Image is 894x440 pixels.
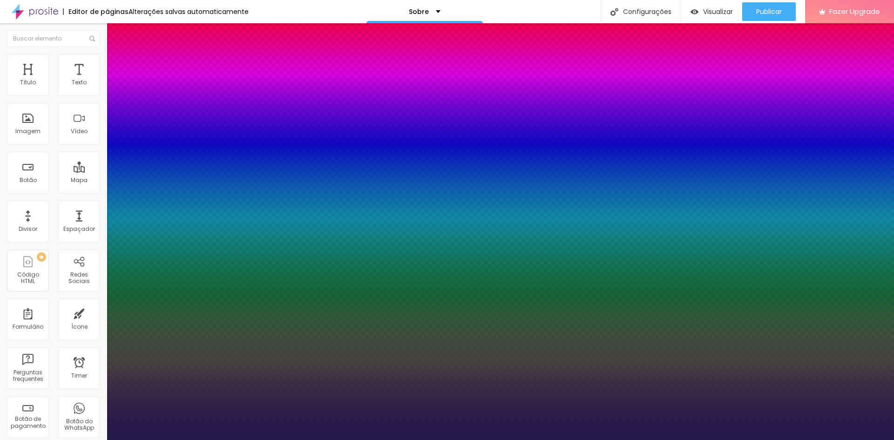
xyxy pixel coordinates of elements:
[19,226,37,232] div: Divisor
[409,8,429,15] p: Sobre
[703,8,733,15] span: Visualizar
[681,2,742,21] button: Visualizar
[13,324,43,330] div: Formulário
[756,8,782,15] span: Publicar
[9,416,46,429] div: Botão de pagamento
[610,8,618,16] img: Icone
[63,8,129,15] div: Editor de páginas
[129,8,249,15] div: Alterações salvas automaticamente
[829,7,880,15] span: Fazer Upgrade
[63,226,95,232] div: Espaçador
[71,128,88,135] div: Vídeo
[15,128,41,135] div: Imagem
[742,2,796,21] button: Publicar
[7,30,100,47] input: Buscar elemento
[9,369,46,383] div: Perguntas frequentes
[20,79,36,86] div: Título
[20,177,37,183] div: Botão
[61,418,97,432] div: Botão do WhatsApp
[71,324,88,330] div: Ícone
[89,36,95,41] img: Icone
[691,8,698,16] img: view-1.svg
[9,271,46,285] div: Código HTML
[72,79,87,86] div: Texto
[71,372,87,379] div: Timer
[61,271,97,285] div: Redes Sociais
[71,177,88,183] div: Mapa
